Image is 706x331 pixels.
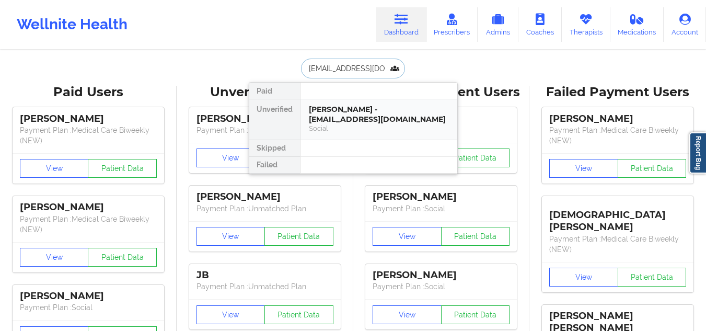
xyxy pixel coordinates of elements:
[549,201,686,233] div: [DEMOGRAPHIC_DATA][PERSON_NAME]
[689,132,706,174] a: Report Bug
[549,113,686,125] div: [PERSON_NAME]
[88,248,157,267] button: Patient Data
[664,7,706,42] a: Account
[196,269,333,281] div: JB
[184,84,346,100] div: Unverified Users
[618,268,687,287] button: Patient Data
[249,83,300,99] div: Paid
[249,140,300,157] div: Skipped
[309,124,449,133] div: Social
[20,248,89,267] button: View
[373,281,510,292] p: Payment Plan : Social
[518,7,562,42] a: Coaches
[196,305,265,324] button: View
[376,7,426,42] a: Dashboard
[610,7,664,42] a: Medications
[373,227,442,246] button: View
[549,268,618,287] button: View
[196,125,333,135] p: Payment Plan : Unmatched Plan
[88,159,157,178] button: Patient Data
[249,99,300,140] div: Unverified
[618,159,687,178] button: Patient Data
[196,191,333,203] div: [PERSON_NAME]
[441,305,510,324] button: Patient Data
[196,149,265,167] button: View
[196,281,333,292] p: Payment Plan : Unmatched Plan
[373,203,510,214] p: Payment Plan : Social
[309,105,449,124] div: [PERSON_NAME] - [EMAIL_ADDRESS][DOMAIN_NAME]
[196,203,333,214] p: Payment Plan : Unmatched Plan
[20,214,157,235] p: Payment Plan : Medical Care Biweekly (NEW)
[7,84,169,100] div: Paid Users
[549,125,686,146] p: Payment Plan : Medical Care Biweekly (NEW)
[373,305,442,324] button: View
[264,305,333,324] button: Patient Data
[478,7,518,42] a: Admins
[264,227,333,246] button: Patient Data
[249,157,300,174] div: Failed
[20,125,157,146] p: Payment Plan : Medical Care Biweekly (NEW)
[549,234,686,255] p: Payment Plan : Medical Care Biweekly (NEW)
[196,113,333,125] div: [PERSON_NAME]
[373,269,510,281] div: [PERSON_NAME]
[537,84,699,100] div: Failed Payment Users
[373,191,510,203] div: [PERSON_NAME]
[562,7,610,42] a: Therapists
[20,201,157,213] div: [PERSON_NAME]
[196,227,265,246] button: View
[20,290,157,302] div: [PERSON_NAME]
[20,302,157,313] p: Payment Plan : Social
[441,149,510,167] button: Patient Data
[20,159,89,178] button: View
[426,7,478,42] a: Prescribers
[441,227,510,246] button: Patient Data
[549,159,618,178] button: View
[20,113,157,125] div: [PERSON_NAME]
